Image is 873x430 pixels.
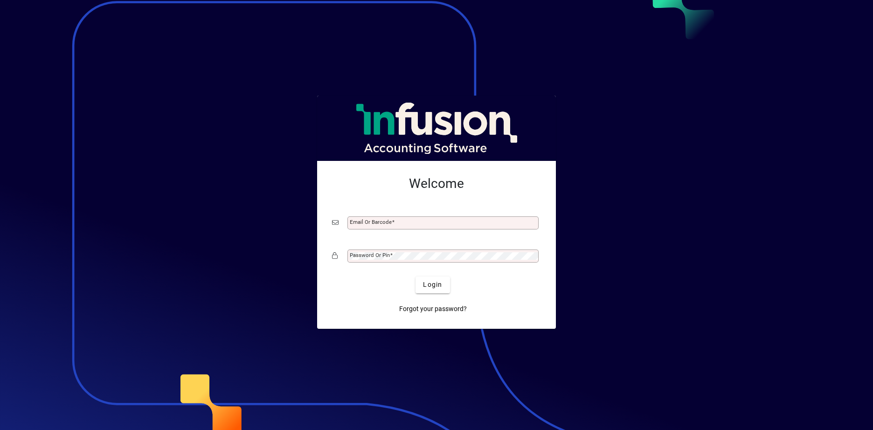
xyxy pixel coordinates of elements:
[416,277,450,293] button: Login
[332,176,541,192] h2: Welcome
[399,304,467,314] span: Forgot your password?
[350,219,392,225] mat-label: Email or Barcode
[423,280,442,290] span: Login
[350,252,390,258] mat-label: Password or Pin
[395,301,471,318] a: Forgot your password?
